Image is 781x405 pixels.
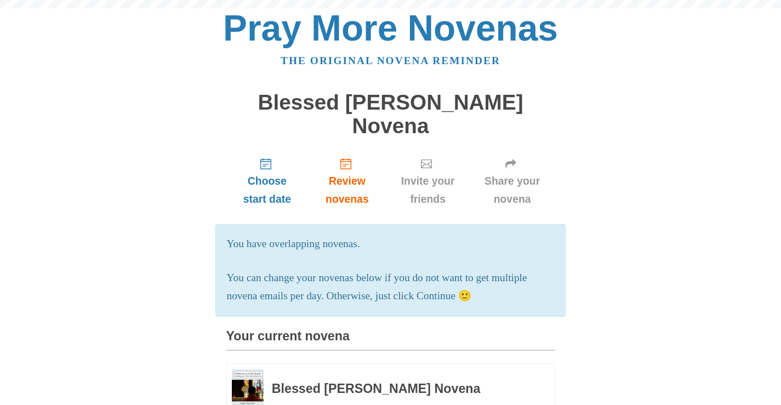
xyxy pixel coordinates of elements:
p: You have overlapping novenas. [227,235,555,253]
h1: Blessed [PERSON_NAME] Novena [226,91,555,138]
a: Pray More Novenas [223,8,558,48]
a: Review novenas [308,149,386,214]
a: The original novena reminder [281,55,500,66]
a: Choose start date [226,149,309,214]
span: Share your novena [481,172,544,208]
p: You can change your novenas below if you do not want to get multiple novena emails per day. Other... [227,269,555,305]
span: Review novenas [319,172,375,208]
a: Share your novena [470,149,555,214]
span: Invite your friends [397,172,459,208]
span: Choose start date [237,172,298,208]
h3: Your current novena [226,329,555,351]
a: Invite your friends [386,149,470,214]
h3: Blessed [PERSON_NAME] Novena [272,382,525,396]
